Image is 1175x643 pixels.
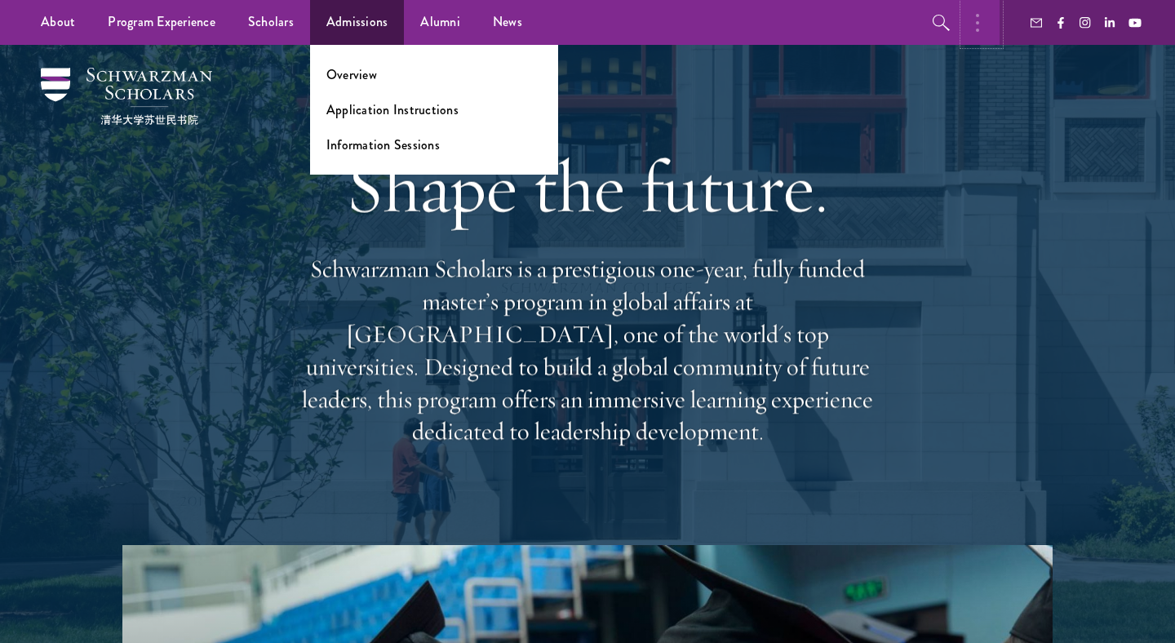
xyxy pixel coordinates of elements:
[41,68,212,125] img: Schwarzman Scholars
[326,65,377,84] a: Overview
[294,253,881,448] p: Schwarzman Scholars is a prestigious one-year, fully funded master’s program in global affairs at...
[326,100,459,119] a: Application Instructions
[326,135,440,154] a: Information Sessions
[294,141,881,233] h1: Shape the future.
